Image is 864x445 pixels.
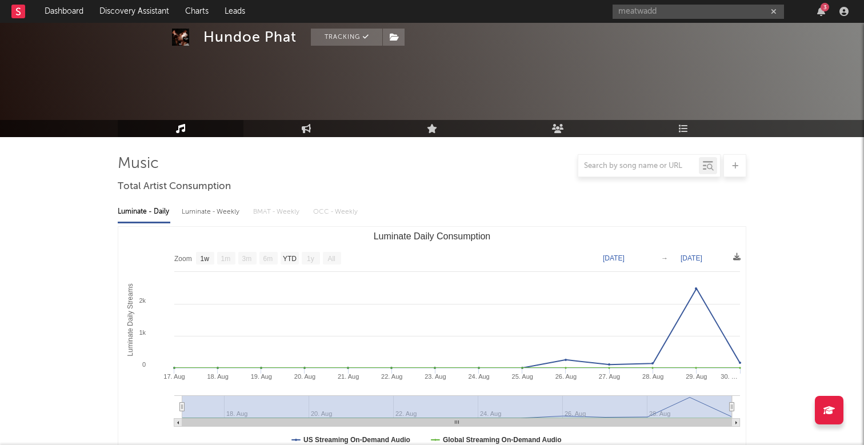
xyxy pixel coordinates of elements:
[174,255,192,263] text: Zoom
[681,254,702,262] text: [DATE]
[338,373,359,380] text: 21. Aug
[555,373,577,380] text: 26. Aug
[817,7,825,16] button: 3
[578,162,699,171] input: Search by song name or URL
[118,180,231,194] span: Total Artist Consumption
[207,373,228,380] text: 18. Aug
[721,373,737,380] text: 30. …
[126,283,134,356] text: Luminate Daily Streams
[118,202,170,222] div: Luminate - Daily
[642,373,663,380] text: 28. Aug
[142,361,146,368] text: 0
[221,255,231,263] text: 1m
[263,255,273,263] text: 6m
[821,3,829,11] div: 3
[686,373,707,380] text: 29. Aug
[443,436,562,444] text: Global Streaming On-Demand Audio
[374,231,491,241] text: Luminate Daily Consumption
[613,5,784,19] input: Search for artists
[201,255,210,263] text: 1w
[139,329,146,336] text: 1k
[661,254,668,262] text: →
[242,255,252,263] text: 3m
[311,29,382,46] button: Tracking
[603,254,625,262] text: [DATE]
[468,373,489,380] text: 24. Aug
[294,373,315,380] text: 20. Aug
[327,255,335,263] text: All
[163,373,185,380] text: 17. Aug
[251,373,272,380] text: 19. Aug
[182,202,242,222] div: Luminate - Weekly
[203,29,297,46] div: Hundoe Phat
[307,255,314,263] text: 1y
[283,255,297,263] text: YTD
[512,373,533,380] text: 25. Aug
[599,373,620,380] text: 27. Aug
[139,297,146,304] text: 2k
[425,373,446,380] text: 23. Aug
[303,436,410,444] text: US Streaming On-Demand Audio
[381,373,402,380] text: 22. Aug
